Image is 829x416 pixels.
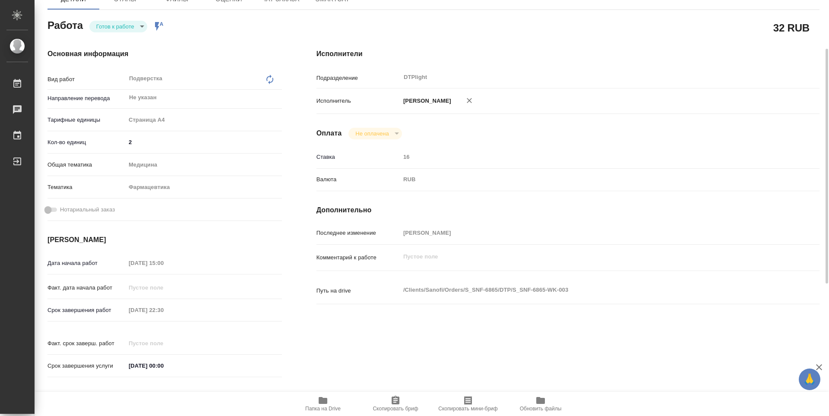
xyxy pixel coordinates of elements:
h4: Основная информация [47,49,282,59]
h4: Дополнительно [316,205,820,215]
button: 🙏 [799,369,820,390]
input: Пустое поле [126,257,201,269]
p: Путь на drive [316,287,400,295]
span: Скопировать мини-бриф [438,406,497,412]
div: RUB [400,172,778,187]
button: Обновить файлы [504,392,577,416]
p: Срок завершения работ [47,306,126,315]
span: Обновить файлы [520,406,562,412]
p: Факт. дата начала работ [47,284,126,292]
button: Скопировать мини-бриф [432,392,504,416]
input: ✎ Введи что-нибудь [126,136,282,148]
p: Тематика [47,183,126,192]
div: Готов к работе [89,21,147,32]
textarea: /Clients/Sanofi/Orders/S_SNF-6865/DTP/S_SNF-6865-WK-003 [400,283,778,297]
h4: [PERSON_NAME] [47,235,282,245]
p: Ставка [316,153,400,161]
span: Скопировать бриф [373,406,418,412]
p: Вид работ [47,75,126,84]
p: Подразделение [316,74,400,82]
h2: 32 RUB [773,20,810,35]
p: Кол-во единиц [47,138,126,147]
div: Медицина [126,158,282,172]
div: Страница А4 [126,113,282,127]
div: Фармацевтика [126,180,282,195]
p: Срок завершения услуги [47,362,126,370]
h4: Исполнители [316,49,820,59]
button: Скопировать бриф [359,392,432,416]
p: [PERSON_NAME] [400,97,451,105]
button: Папка на Drive [287,392,359,416]
p: Исполнитель [316,97,400,105]
span: 🙏 [802,370,817,388]
p: Последнее изменение [316,229,400,237]
p: Тарифные единицы [47,116,126,124]
button: Не оплачена [353,130,391,137]
button: Готов к работе [94,23,137,30]
input: Пустое поле [400,227,778,239]
input: Пустое поле [400,151,778,163]
div: Готов к работе [348,128,402,139]
span: Нотариальный заказ [60,205,115,214]
input: ✎ Введи что-нибудь [126,359,201,372]
p: Направление перевода [47,94,126,103]
p: Валюта [316,175,400,184]
p: Комментарий к работе [316,253,400,262]
input: Пустое поле [126,337,201,350]
p: Дата начала работ [47,259,126,268]
p: Факт. срок заверш. работ [47,339,126,348]
input: Пустое поле [126,281,201,294]
p: Общая тематика [47,161,126,169]
h2: Работа [47,17,83,32]
span: Папка на Drive [305,406,341,412]
input: Пустое поле [126,304,201,316]
button: Удалить исполнителя [460,91,479,110]
h4: Оплата [316,128,342,139]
